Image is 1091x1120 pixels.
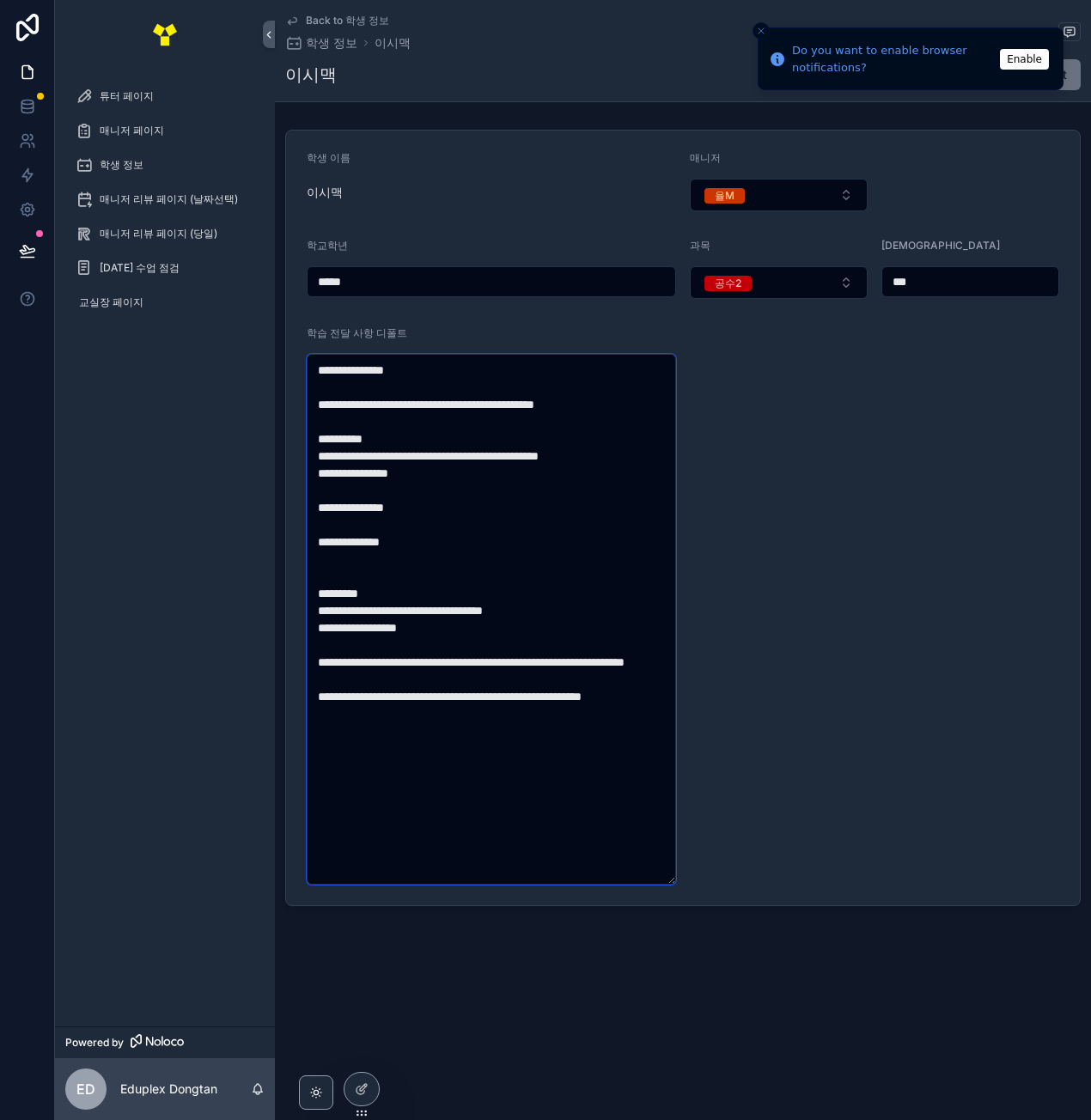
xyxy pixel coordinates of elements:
h1: 이시맥 [285,63,337,87]
span: 학생 정보 [100,158,143,172]
button: Select Button [690,266,868,299]
a: 교실장 페이지 [65,287,265,318]
a: 학생 정보 [65,149,265,180]
span: Powered by [65,1036,124,1050]
a: 매니저 리뷰 페이지 (날짜선택) [65,184,265,215]
span: 이시맥 [307,184,676,201]
span: 매니저 [690,151,721,164]
div: scrollable content [55,69,275,340]
div: 공수2 [715,276,741,291]
div: 율M [715,188,734,204]
span: ED [76,1079,95,1099]
a: Powered by [55,1026,275,1058]
span: 과목 [690,239,710,252]
button: Select Button [690,179,868,211]
span: 학습 전달 사항 디폴트 [307,326,407,339]
span: 매니저 리뷰 페이지 (날짜선택) [100,192,238,206]
span: 교실장 페이지 [79,295,143,309]
span: 매니저 페이지 [100,124,164,137]
span: 학생 정보 [306,34,357,52]
a: [DATE] 수업 점검 [65,253,265,283]
a: 이시맥 [375,34,411,52]
span: 매니저 리뷰 페이지 (당일) [100,227,217,240]
a: 매니저 페이지 [65,115,265,146]
a: Back to 학생 정보 [285,14,389,27]
span: Back to 학생 정보 [306,14,389,27]
button: Close toast [753,22,770,40]
span: 학교학년 [307,239,348,252]
a: 매니저 리뷰 페이지 (당일) [65,218,265,249]
span: [DEMOGRAPHIC_DATA] [881,239,1000,252]
img: App logo [151,21,179,48]
span: 튜터 페이지 [100,89,154,103]
div: Do you want to enable browser notifications? [792,42,995,76]
a: 튜터 페이지 [65,81,265,112]
a: 학생 정보 [285,34,357,52]
button: Enable [1000,49,1049,70]
p: Eduplex Dongtan [120,1080,217,1098]
span: [DATE] 수업 점검 [100,261,180,275]
span: 학생 이름 [307,151,350,164]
